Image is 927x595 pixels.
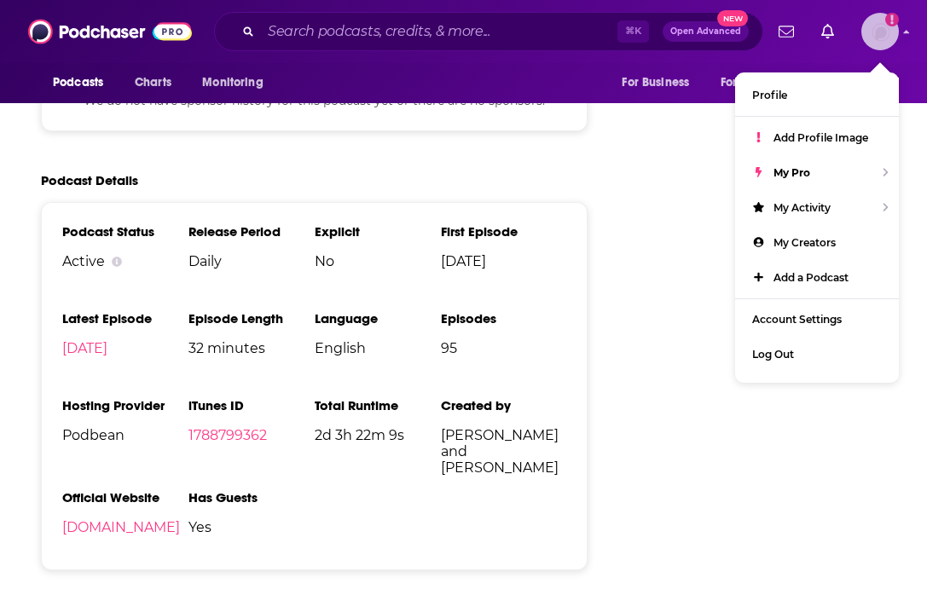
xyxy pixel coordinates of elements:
[773,236,836,249] span: My Creators
[441,310,567,326] h3: Episodes
[62,519,180,535] a: [DOMAIN_NAME]
[62,397,188,413] h3: Hosting Provider
[663,21,749,42] button: Open AdvancedNew
[188,310,315,326] h3: Episode Length
[773,201,831,214] span: My Activity
[735,302,899,337] a: Account Settings
[710,66,827,99] button: open menu
[670,27,741,36] span: Open Advanced
[752,89,787,101] span: Profile
[62,427,188,443] span: Podbean
[41,172,138,188] h2: Podcast Details
[315,340,441,356] span: English
[214,12,763,51] div: Search podcasts, credits, & more...
[773,166,810,179] span: My Pro
[752,348,794,361] span: Log Out
[62,340,107,356] a: [DATE]
[735,225,899,260] a: My Creators
[315,223,441,240] h3: Explicit
[28,15,192,48] img: Podchaser - Follow, Share and Rate Podcasts
[188,253,315,269] span: Daily
[41,66,125,99] button: open menu
[441,340,567,356] span: 95
[53,71,103,95] span: Podcasts
[721,71,802,95] span: For Podcasters
[62,310,188,326] h3: Latest Episode
[717,10,748,26] span: New
[135,71,171,95] span: Charts
[824,66,886,99] button: open menu
[441,253,567,269] span: [DATE]
[441,223,567,240] h3: First Episode
[836,71,865,95] span: More
[885,13,899,26] svg: Add a profile image
[261,18,617,45] input: Search podcasts, credits, & more...
[735,260,899,295] a: Add a Podcast
[315,310,441,326] h3: Language
[735,78,899,113] a: Profile
[188,427,267,443] a: 1788799362
[190,66,285,99] button: open menu
[861,13,899,50] img: User Profile
[188,223,315,240] h3: Release Period
[735,72,899,383] ul: Show profile menu
[861,13,899,50] button: Show profile menu
[814,17,841,46] a: Show notifications dropdown
[62,489,188,505] h3: Official Website
[124,66,182,99] a: Charts
[315,397,441,413] h3: Total Runtime
[773,271,849,284] span: Add a Podcast
[62,253,188,269] div: Active
[62,223,188,240] h3: Podcast Status
[735,120,899,155] a: Add Profile Image
[610,66,710,99] button: open menu
[441,397,567,413] h3: Created by
[752,313,842,326] span: Account Settings
[315,427,441,443] span: 2d 3h 22m 9s
[188,519,315,535] span: Yes
[188,397,315,413] h3: iTunes ID
[202,71,263,95] span: Monitoring
[861,13,899,50] span: Logged in as weareheadstart
[772,17,801,46] a: Show notifications dropdown
[622,71,689,95] span: For Business
[188,340,315,356] span: 32 minutes
[617,20,649,43] span: ⌘ K
[315,253,441,269] span: No
[773,131,868,144] span: Add Profile Image
[188,489,315,505] h3: Has Guests
[441,427,567,476] span: [PERSON_NAME] and [PERSON_NAME]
